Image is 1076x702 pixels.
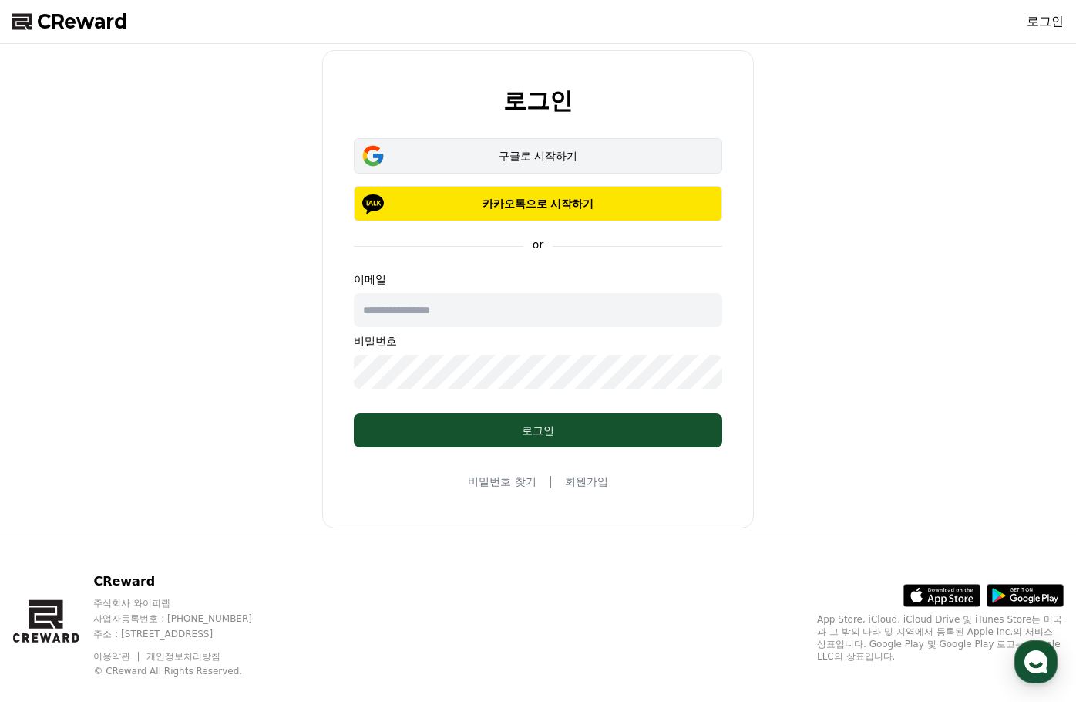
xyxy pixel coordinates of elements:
button: 카카오톡으로 시작하기 [354,186,722,221]
h2: 로그인 [503,88,573,113]
p: 주소 : [STREET_ADDRESS] [93,628,281,640]
p: 사업자등록번호 : [PHONE_NUMBER] [93,613,281,625]
a: 이용약관 [93,651,142,662]
a: 비밀번호 찾기 [468,474,536,489]
p: or [523,237,553,252]
p: App Store, iCloud, iCloud Drive 및 iTunes Store는 미국과 그 밖의 나라 및 지역에서 등록된 Apple Inc.의 서비스 상표입니다. Goo... [817,613,1064,663]
p: 이메일 [354,272,722,287]
p: CReward [93,572,281,591]
span: 대화 [141,513,160,525]
div: 로그인 [385,423,691,438]
a: 설정 [199,489,296,528]
span: CReward [37,9,128,34]
a: 회원가입 [565,474,608,489]
a: 홈 [5,489,102,528]
a: 대화 [102,489,199,528]
a: CReward [12,9,128,34]
a: 개인정보처리방침 [146,651,220,662]
button: 구글로 시작하기 [354,138,722,174]
button: 로그인 [354,413,722,447]
span: 홈 [49,512,58,525]
p: © CReward All Rights Reserved. [93,665,281,677]
p: 비밀번호 [354,333,722,349]
p: 카카오톡으로 시작하기 [376,196,700,211]
span: | [549,472,553,491]
a: 로그인 [1027,12,1064,31]
div: 구글로 시작하기 [376,148,700,164]
span: 설정 [238,512,257,525]
p: 주식회사 와이피랩 [93,597,281,609]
